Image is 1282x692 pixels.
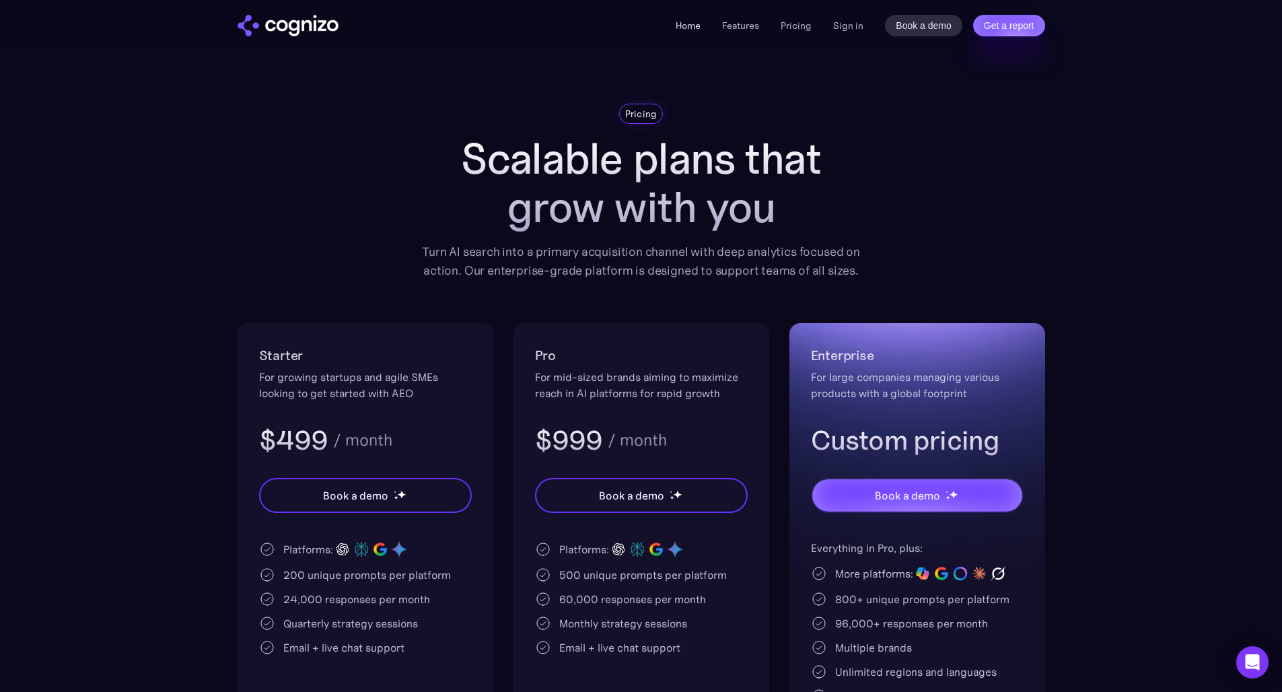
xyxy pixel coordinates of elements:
[670,495,674,500] img: star
[259,423,328,458] h3: $499
[946,491,948,493] img: star
[833,18,863,34] a: Sign in
[781,20,812,32] a: Pricing
[835,565,913,582] div: More platforms:
[946,495,950,500] img: star
[835,591,1009,607] div: 800+ unique prompts per platform
[283,567,451,583] div: 200 unique prompts per platform
[259,345,472,366] h2: Starter
[535,423,603,458] h3: $999
[811,369,1024,401] div: For large companies managing various products with a global footprint
[283,591,430,607] div: 24,000 responses per month
[559,541,609,557] div: Platforms:
[283,615,418,631] div: Quarterly strategy sessions
[608,432,667,448] div: / month
[673,490,682,499] img: star
[333,432,392,448] div: / month
[397,490,406,499] img: star
[875,487,939,504] div: Book a demo
[559,615,687,631] div: Monthly strategy sessions
[625,107,657,120] div: Pricing
[559,567,727,583] div: 500 unique prompts per platform
[722,20,759,32] a: Features
[949,490,958,499] img: star
[238,15,339,36] img: cognizo logo
[1236,646,1269,679] div: Open Intercom Messenger
[811,423,1024,458] h3: Custom pricing
[535,369,748,401] div: For mid-sized brands aiming to maximize reach in AI platforms for rapid growth
[283,541,333,557] div: Platforms:
[238,15,339,36] a: home
[835,639,912,656] div: Multiple brands
[259,369,472,401] div: For growing startups and agile SMEs looking to get started with AEO
[413,242,870,280] div: Turn AI search into a primary acquisition channel with deep analytics focused on action. Our ente...
[394,491,396,493] img: star
[559,639,680,656] div: Email + live chat support
[394,495,398,500] img: star
[811,345,1024,366] h2: Enterprise
[676,20,701,32] a: Home
[811,540,1024,556] div: Everything in Pro, plus:
[535,345,748,366] h2: Pro
[670,491,672,493] img: star
[973,15,1045,36] a: Get a report
[323,487,388,504] div: Book a demo
[535,478,748,513] a: Book a demostarstarstar
[835,615,988,631] div: 96,000+ responses per month
[835,664,997,680] div: Unlimited regions and languages
[885,15,962,36] a: Book a demo
[559,591,706,607] div: 60,000 responses per month
[599,487,664,504] div: Book a demo
[413,135,870,232] h1: Scalable plans that grow with you
[259,478,472,513] a: Book a demostarstarstar
[811,478,1024,513] a: Book a demostarstarstar
[283,639,404,656] div: Email + live chat support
